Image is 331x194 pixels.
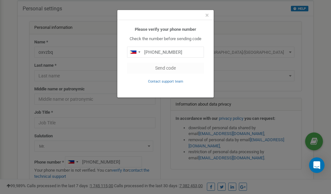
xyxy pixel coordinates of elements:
[205,12,209,19] button: Close
[127,63,204,74] button: Send code
[205,11,209,19] span: ×
[309,157,325,173] div: Open Intercom Messenger
[135,27,196,32] b: Please verify your phone number
[127,47,204,58] input: 0905 123 4567
[127,36,204,42] p: Check the number before sending code
[127,47,142,57] div: Telephone country code
[148,79,183,84] a: Contact support team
